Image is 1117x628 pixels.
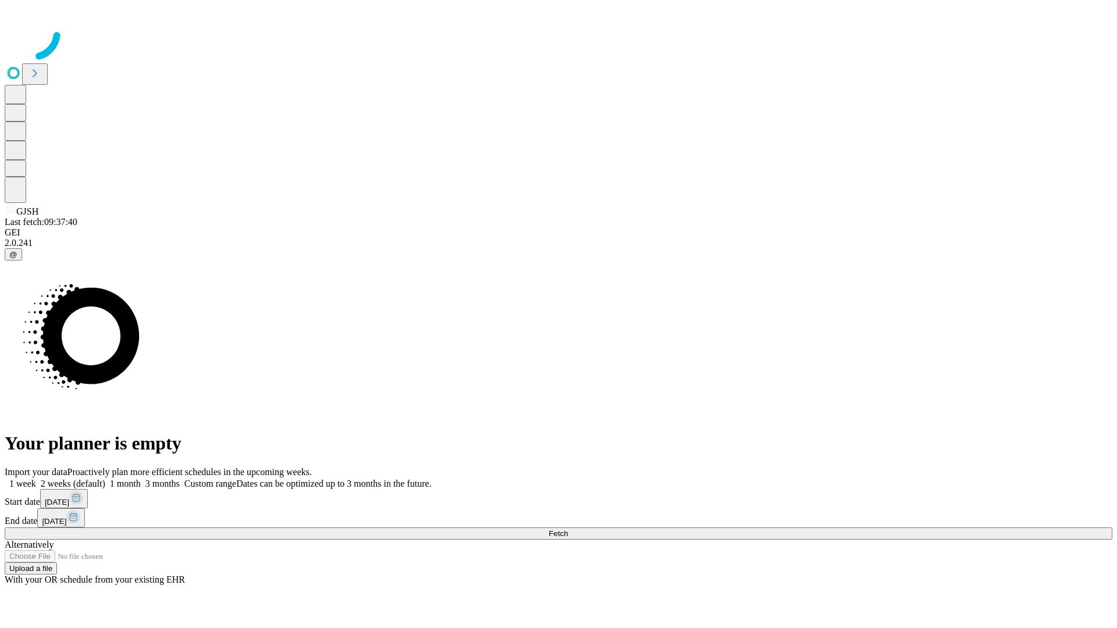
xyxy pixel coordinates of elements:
[5,540,54,549] span: Alternatively
[42,517,66,526] span: [DATE]
[145,479,180,488] span: 3 months
[40,489,88,508] button: [DATE]
[67,467,312,477] span: Proactively plan more efficient schedules in the upcoming weeks.
[41,479,105,488] span: 2 weeks (default)
[9,479,36,488] span: 1 week
[184,479,236,488] span: Custom range
[16,206,38,216] span: GJSH
[5,467,67,477] span: Import your data
[9,250,17,259] span: @
[5,575,185,584] span: With your OR schedule from your existing EHR
[236,479,431,488] span: Dates can be optimized up to 3 months in the future.
[5,248,22,261] button: @
[110,479,141,488] span: 1 month
[5,489,1112,508] div: Start date
[5,238,1112,248] div: 2.0.241
[5,527,1112,540] button: Fetch
[5,433,1112,454] h1: Your planner is empty
[5,508,1112,527] div: End date
[37,508,85,527] button: [DATE]
[5,217,77,227] span: Last fetch: 09:37:40
[5,227,1112,238] div: GEI
[45,498,69,506] span: [DATE]
[549,529,568,538] span: Fetch
[5,562,57,575] button: Upload a file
